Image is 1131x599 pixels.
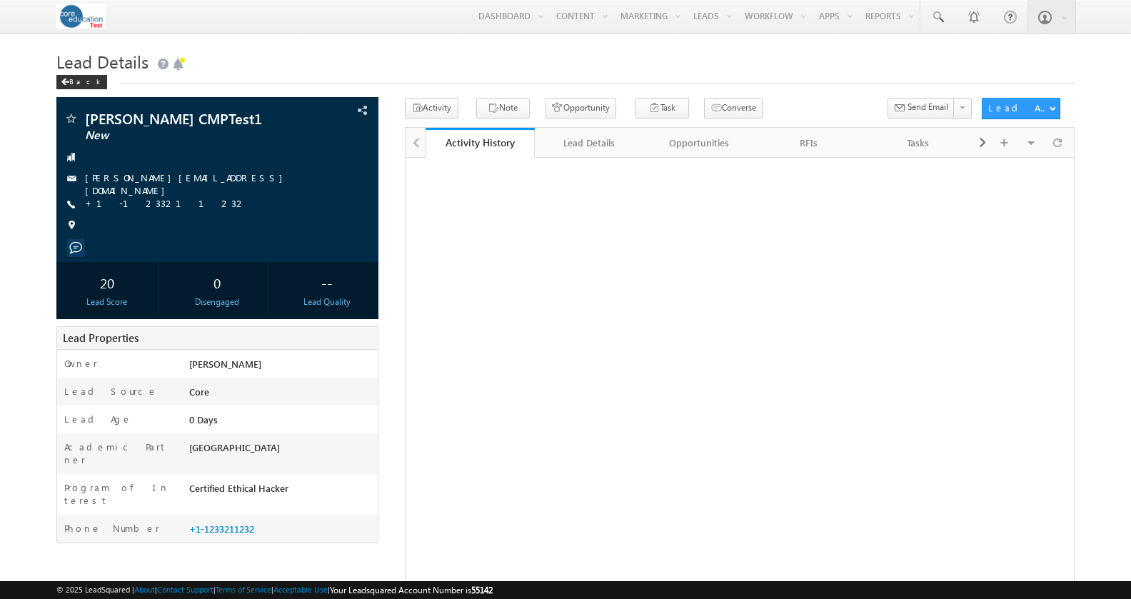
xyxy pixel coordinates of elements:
[170,296,264,308] div: Disengaged
[436,136,525,149] div: Activity History
[471,585,493,595] span: 55142
[216,585,271,594] a: Terms of Service
[476,98,530,119] button: Note
[56,583,493,597] span: © 2025 LeadSquared | | | | |
[330,585,493,595] span: Your Leadsquared Account Number is
[864,128,974,158] a: Tasks
[63,331,139,345] span: Lead Properties
[186,441,378,460] div: [GEOGRAPHIC_DATA]
[645,128,755,158] a: Opportunities
[64,413,132,426] label: Lead Age
[134,585,155,594] a: About
[56,74,114,86] a: Back
[405,98,458,119] button: Activity
[85,171,290,196] a: [PERSON_NAME][EMAIL_ADDRESS][DOMAIN_NAME]
[56,4,106,29] img: Custom Logo
[186,385,378,405] div: Core
[656,134,742,151] div: Opportunities
[56,50,149,73] span: Lead Details
[56,75,107,89] div: Back
[85,197,246,209] a: +1-1233211232
[426,128,536,158] a: Activity History
[64,441,174,466] label: Academic Partner
[546,134,632,151] div: Lead Details
[908,101,948,114] span: Send Email
[64,481,174,507] label: Program of Interest
[280,296,374,308] div: Lead Quality
[546,98,616,119] button: Opportunity
[535,128,645,158] a: Lead Details
[186,481,378,501] div: Certified Ethical Hacker
[186,413,378,433] div: 0 Days
[988,101,1049,114] div: Lead Actions
[64,357,98,370] label: Owner
[982,98,1060,119] button: Lead Actions
[60,269,154,296] div: 20
[888,98,955,119] button: Send Email
[60,296,154,308] div: Lead Score
[635,98,689,119] button: Task
[85,111,285,126] span: [PERSON_NAME] CMPTest1
[280,269,374,296] div: --
[875,134,961,151] div: Tasks
[64,522,160,535] label: Phone Number
[273,585,328,594] a: Acceptable Use
[85,129,285,143] span: New
[170,269,264,296] div: 0
[189,358,261,370] span: [PERSON_NAME]
[754,128,864,158] a: RFIs
[157,585,213,594] a: Contact Support
[765,134,851,151] div: RFIs
[189,523,254,535] a: +1-1233211232
[704,98,763,119] button: Converse
[64,385,158,398] label: Lead Source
